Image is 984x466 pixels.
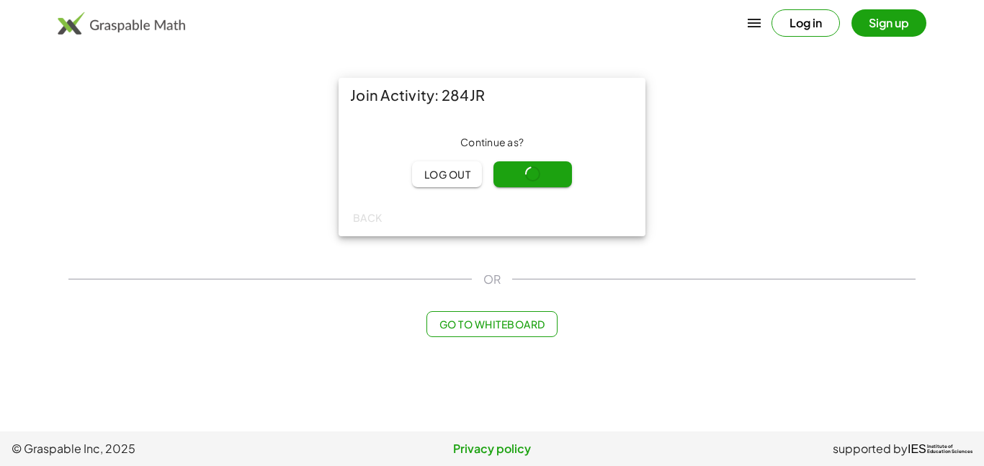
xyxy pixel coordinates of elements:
span: supported by [833,440,908,457]
span: © Graspable Inc, 2025 [12,440,332,457]
span: OR [483,271,501,288]
span: IES [908,442,926,456]
button: Log in [771,9,840,37]
button: Go to Whiteboard [426,311,557,337]
div: Continue as ? [350,135,634,150]
a: IESInstitute ofEducation Sciences [908,440,972,457]
span: Institute of Education Sciences [927,444,972,454]
a: Privacy policy [332,440,653,457]
span: Go to Whiteboard [439,318,545,331]
span: Log out [424,168,470,181]
button: Sign up [851,9,926,37]
button: Log out [412,161,482,187]
div: Join Activity: 284JR [339,78,645,112]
